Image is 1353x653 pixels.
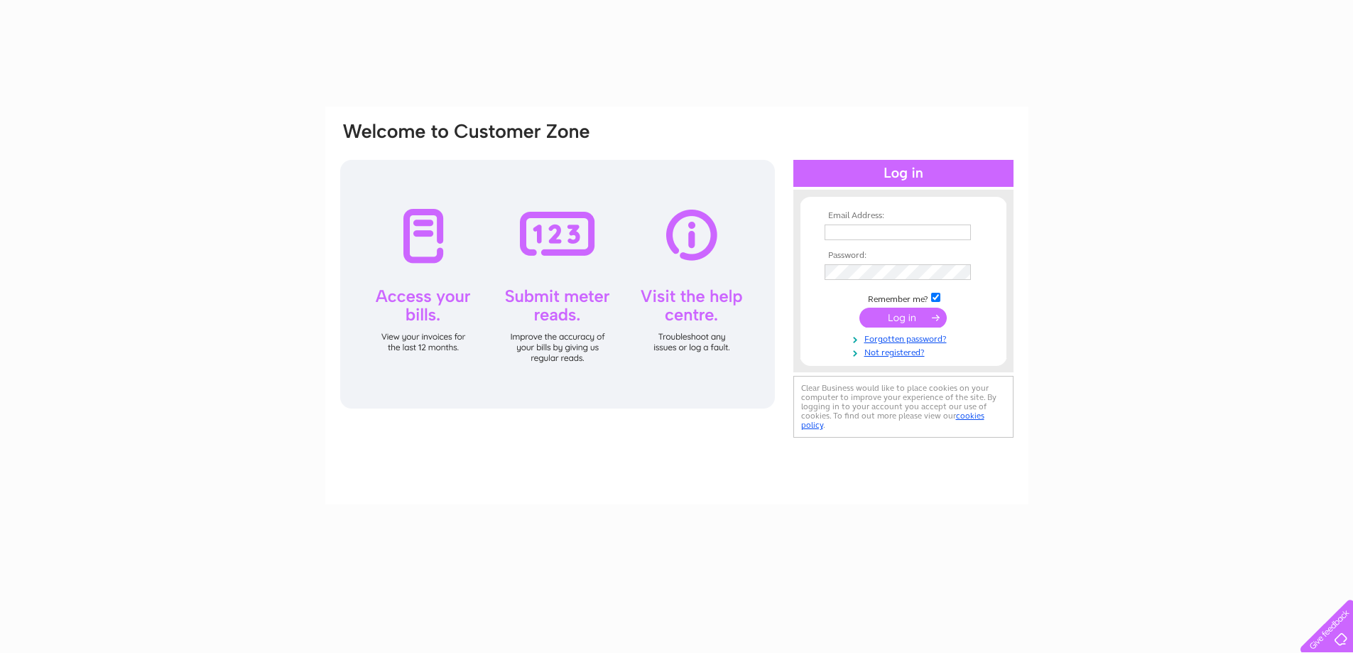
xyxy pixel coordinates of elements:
[821,291,986,305] td: Remember me?
[801,411,984,430] a: cookies policy
[825,331,986,345] a: Forgotten password?
[821,211,986,221] th: Email Address:
[859,308,947,328] input: Submit
[821,251,986,261] th: Password:
[825,345,986,358] a: Not registered?
[793,376,1014,438] div: Clear Business would like to place cookies on your computer to improve your experience of the sit...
